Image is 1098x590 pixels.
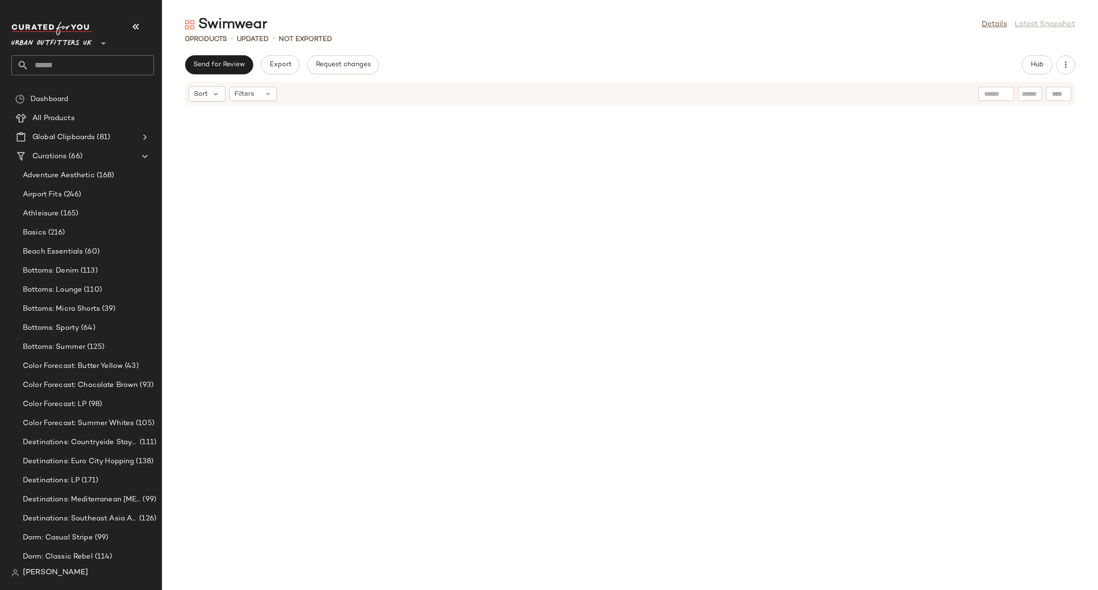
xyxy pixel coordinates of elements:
span: (246) [62,189,81,200]
button: Export [261,55,299,74]
span: Dashboard [30,94,68,105]
span: (98) [87,399,102,410]
span: Dorm: Casual Stripe [23,532,93,543]
span: Filters [234,89,254,99]
span: Color Forecast: Summer Whites [23,418,134,429]
span: (99) [93,532,109,543]
span: (110) [82,285,102,295]
span: Color Forecast: LP [23,399,87,410]
img: svg%3e [11,569,19,577]
span: (126) [137,513,156,524]
span: (165) [59,208,78,219]
span: (171) [80,475,98,486]
span: Destinations: Countryside Staycation [23,437,138,448]
span: Color Forecast: Chocolate Brown [23,380,138,391]
span: (99) [141,494,156,505]
span: (43) [123,361,139,372]
span: (39) [100,304,116,315]
button: Send for Review [185,55,253,74]
span: Hub [1030,61,1044,69]
span: Destinations: Southeast Asia Adventures [23,513,137,524]
span: [PERSON_NAME] [23,567,88,579]
img: svg%3e [185,20,194,30]
span: Bottoms: Sporty [23,323,79,334]
span: (105) [134,418,154,429]
span: Dorm: Classic Rebel [23,551,93,562]
span: (81) [95,132,110,143]
img: svg%3e [15,94,25,104]
span: Adventure Aesthetic [23,170,95,181]
span: Bottoms: Summer [23,342,85,353]
span: Destinations: LP [23,475,80,486]
span: Airport Fits [23,189,62,200]
span: Export [269,61,291,69]
span: (216) [46,227,65,238]
span: Color Forecast: Butter Yellow [23,361,123,372]
span: Destinations: Mediterranean [MEDICAL_DATA] [23,494,141,505]
span: Destinations: Euro City Hopping [23,456,134,467]
span: Curations [32,151,67,162]
span: Urban Outfitters UK [11,32,92,50]
span: • [231,33,233,45]
span: Bottoms: Lounge [23,285,82,295]
span: Global Clipboards [32,132,95,143]
span: Sort [194,89,208,99]
img: cfy_white_logo.C9jOOHJF.svg [11,22,92,35]
span: (114) [93,551,112,562]
p: updated [237,34,269,44]
div: Products [185,34,227,44]
span: (64) [79,323,95,334]
span: (125) [85,342,104,353]
span: All Products [32,113,75,124]
span: Request changes [315,61,371,69]
button: Request changes [307,55,379,74]
button: Hub [1022,55,1052,74]
span: (113) [79,265,98,276]
span: Bottoms: Micro Shorts [23,304,100,315]
p: Not Exported [279,34,332,44]
span: • [273,33,275,45]
span: Send for Review [193,61,245,69]
span: Bottoms: Denim [23,265,79,276]
span: (60) [83,246,100,257]
span: (138) [134,456,153,467]
span: (93) [138,380,153,391]
span: (168) [95,170,114,181]
span: Beach Essentials [23,246,83,257]
span: 0 [185,36,190,43]
span: Athleisure [23,208,59,219]
span: Basics [23,227,46,238]
div: Swimwear [185,15,267,34]
a: Details [982,19,1007,31]
span: (111) [138,437,156,448]
span: (66) [67,151,82,162]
